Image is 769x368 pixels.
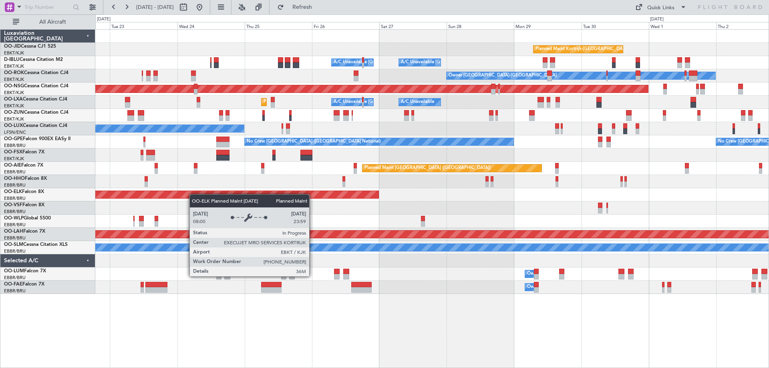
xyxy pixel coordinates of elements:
[9,16,87,28] button: All Aircraft
[4,84,68,88] a: OO-NSGCessna Citation CJ4
[582,22,649,29] div: Tue 30
[650,16,664,23] div: [DATE]
[110,22,177,29] div: Tue 23
[4,84,24,88] span: OO-NSG
[4,163,21,168] span: OO-AIE
[379,22,447,29] div: Sat 27
[514,22,581,29] div: Mon 29
[4,97,67,102] a: OO-LXACessna Citation CJ4
[4,76,24,82] a: EBKT/KJK
[245,22,312,29] div: Thu 25
[4,150,44,155] a: OO-FSXFalcon 7X
[177,22,245,29] div: Wed 24
[4,156,24,162] a: EBKT/KJK
[334,96,483,108] div: A/C Unavailable [GEOGRAPHIC_DATA] ([GEOGRAPHIC_DATA] National)
[401,56,529,68] div: A/C Unavailable [GEOGRAPHIC_DATA]-[GEOGRAPHIC_DATA]
[4,242,68,247] a: OO-SLMCessna Citation XLS
[4,195,26,201] a: EBBR/BRU
[4,176,47,181] a: OO-HHOFalcon 8X
[4,137,23,141] span: OO-GPE
[647,4,674,12] div: Quick Links
[449,70,557,82] div: Owner [GEOGRAPHIC_DATA]-[GEOGRAPHIC_DATA]
[4,44,21,49] span: OO-JID
[4,116,24,122] a: EBKT/KJK
[364,162,491,174] div: Planned Maint [GEOGRAPHIC_DATA] ([GEOGRAPHIC_DATA])
[527,281,582,293] div: Owner Melsbroek Air Base
[4,97,23,102] span: OO-LXA
[4,129,26,135] a: LFSN/ENC
[4,63,24,69] a: EBKT/KJK
[4,216,24,221] span: OO-WLP
[4,110,68,115] a: OO-ZUNCessna Citation CJ4
[4,282,22,287] span: OO-FAE
[4,269,46,273] a: OO-LUMFalcon 7X
[4,150,22,155] span: OO-FSX
[4,90,24,96] a: EBKT/KJK
[401,96,434,108] div: A/C Unavailable
[286,4,319,10] span: Refresh
[247,136,381,148] div: No Crew [GEOGRAPHIC_DATA] ([GEOGRAPHIC_DATA] National)
[136,4,174,11] span: [DATE] - [DATE]
[4,123,23,128] span: OO-LUX
[334,56,483,68] div: A/C Unavailable [GEOGRAPHIC_DATA] ([GEOGRAPHIC_DATA] National)
[535,43,629,55] div: Planned Maint Kortrijk-[GEOGRAPHIC_DATA]
[4,57,63,62] a: D-IBLUCessna Citation M2
[4,123,67,128] a: OO-LUXCessna Citation CJ4
[4,216,51,221] a: OO-WLPGlobal 5500
[4,269,24,273] span: OO-LUM
[4,70,68,75] a: OO-ROKCessna Citation CJ4
[4,189,44,194] a: OO-ELKFalcon 8X
[4,229,45,234] a: OO-LAHFalcon 7X
[97,16,111,23] div: [DATE]
[4,203,22,207] span: OO-VSF
[4,110,24,115] span: OO-ZUN
[4,44,56,49] a: OO-JIDCessna CJ1 525
[24,1,70,13] input: Trip Number
[4,242,23,247] span: OO-SLM
[4,163,43,168] a: OO-AIEFalcon 7X
[4,189,22,194] span: OO-ELK
[274,1,322,14] button: Refresh
[4,70,24,75] span: OO-ROK
[4,143,26,149] a: EBBR/BRU
[312,22,379,29] div: Fri 26
[649,22,716,29] div: Wed 1
[21,19,85,25] span: All Aircraft
[264,96,357,108] div: Planned Maint Kortrijk-[GEOGRAPHIC_DATA]
[4,169,26,175] a: EBBR/BRU
[4,182,26,188] a: EBBR/BRU
[4,282,44,287] a: OO-FAEFalcon 7X
[4,288,26,294] a: EBBR/BRU
[631,1,690,14] button: Quick Links
[4,248,26,254] a: EBBR/BRU
[4,229,23,234] span: OO-LAH
[4,57,20,62] span: D-IBLU
[4,50,24,56] a: EBKT/KJK
[4,203,44,207] a: OO-VSFFalcon 8X
[4,222,26,228] a: EBBR/BRU
[447,22,514,29] div: Sun 28
[4,176,25,181] span: OO-HHO
[4,209,26,215] a: EBBR/BRU
[4,137,70,141] a: OO-GPEFalcon 900EX EASy II
[4,275,26,281] a: EBBR/BRU
[527,268,582,280] div: Owner Melsbroek Air Base
[4,103,24,109] a: EBKT/KJK
[4,235,26,241] a: EBBR/BRU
